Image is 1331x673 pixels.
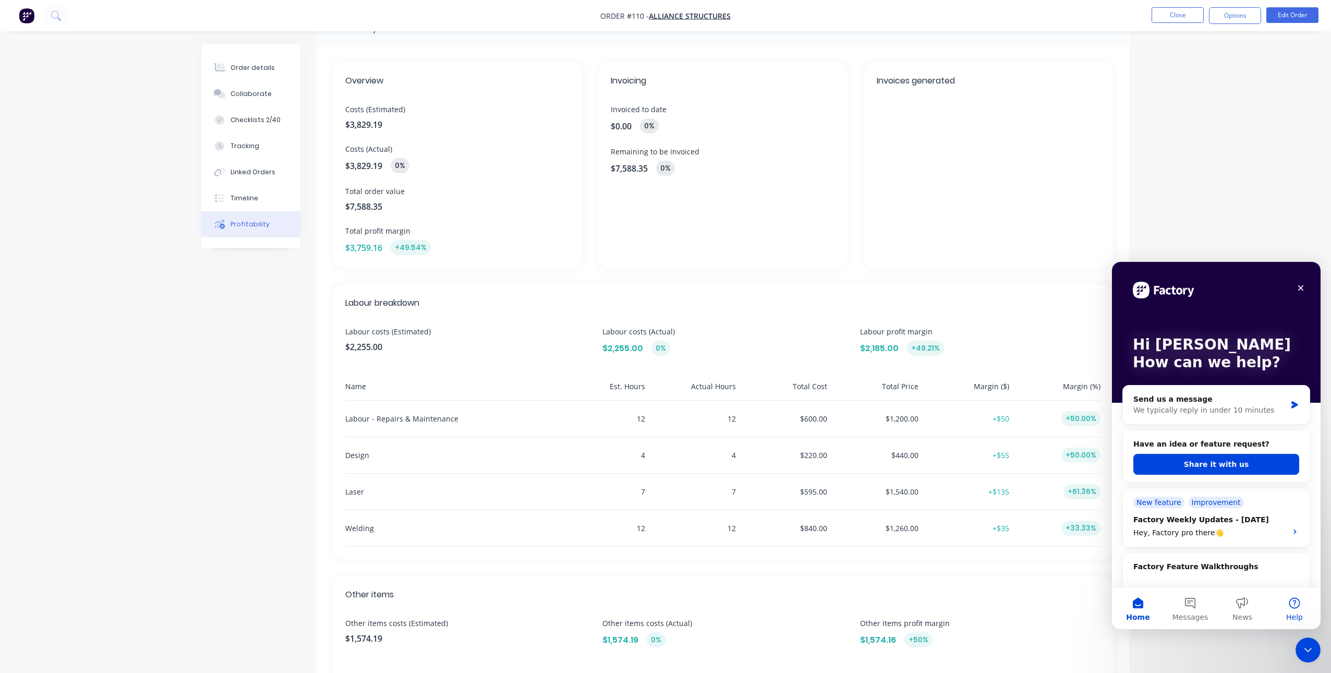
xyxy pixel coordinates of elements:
div: Welding [345,510,554,546]
div: Order details [231,63,275,73]
div: Laser [345,474,554,510]
button: Order details [201,55,300,81]
div: Collaborate [231,89,272,99]
div: Labour - Repairs & Maintenance [345,401,554,437]
span: +$35 [993,523,1009,533]
span: $3,829.19 [345,160,382,172]
button: +$35 [993,523,1009,534]
div: +49.54% [391,240,431,255]
button: Options [1209,7,1261,24]
span: $2,185.00 [860,342,899,355]
div: +50% [904,632,933,647]
button: Timeline [201,185,300,211]
div: 12 [649,401,736,437]
div: Tracking [231,141,259,151]
div: Name [345,381,554,400]
span: $0.00 [611,120,632,133]
div: Est. Hours [558,381,645,400]
div: +50.00% [1061,448,1100,463]
span: Costs (Estimated) [345,104,569,115]
div: Margin ($) [923,381,1010,400]
span: $1,574.19 [345,632,586,645]
div: 0% [647,632,665,647]
button: Close [1152,7,1204,23]
div: 12 [649,510,736,546]
div: 4 [649,437,736,473]
div: $1,260.00 [831,510,918,546]
span: Other items [345,588,1100,601]
div: Profitability [231,220,270,229]
div: +50.00% [1061,411,1100,426]
iframe: Intercom live chat [1112,262,1321,629]
div: $440.00 [831,437,918,473]
button: +$50 [993,413,1009,424]
div: 4 [558,437,645,473]
span: +$50 [993,414,1009,424]
span: $3,829.19 [345,118,569,131]
div: 0 % [656,161,675,176]
span: Invoices generated [877,75,1100,87]
span: $3,759.16 [345,242,382,254]
button: +$135 [988,486,1009,497]
div: Actual Hours [649,381,736,400]
span: Overview [345,75,569,87]
a: Alliance Structures [649,11,731,21]
img: Factory [19,8,34,23]
div: 0% [651,341,670,356]
div: Timeline [231,194,258,203]
div: $1,200.00 [831,401,918,437]
span: Other items costs (Estimated) [345,618,586,629]
span: Remaining to be invoiced [611,146,834,157]
span: Costs (Actual) [345,143,569,154]
button: Collaborate [201,81,300,107]
div: Checklists 2/40 [231,115,281,125]
div: +61.36% [1063,484,1100,499]
span: +$55 [993,450,1009,460]
div: 0 % [640,118,659,134]
span: $7,588.35 [345,200,569,213]
span: Labour breakdown [345,297,1100,309]
div: 0% [391,158,409,173]
button: Linked Orders [201,159,300,185]
span: Total order value [345,186,569,197]
span: Order #110 - [600,11,649,21]
div: $1,540.00 [831,474,918,510]
div: Total Price [831,381,918,400]
div: 7 [649,474,736,510]
button: +$55 [993,450,1009,461]
div: Margin (%) [1013,381,1100,400]
span: $2,255.00 [345,341,586,353]
span: $1,574.19 [602,634,638,646]
span: Total profit margin [345,225,569,236]
div: 12 [558,401,645,437]
div: Design [345,437,554,473]
div: +49.21% [907,341,944,356]
span: Invoicing [611,75,834,87]
span: Labour profit margin [860,326,1100,337]
div: Total Cost [740,381,827,400]
span: +$135 [988,487,1009,497]
span: $7,588.35 [611,162,648,175]
span: Other items costs (Actual) [602,618,843,629]
button: Tracking [201,133,300,159]
div: Linked Orders [231,167,275,177]
div: $220.00 [740,437,827,473]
